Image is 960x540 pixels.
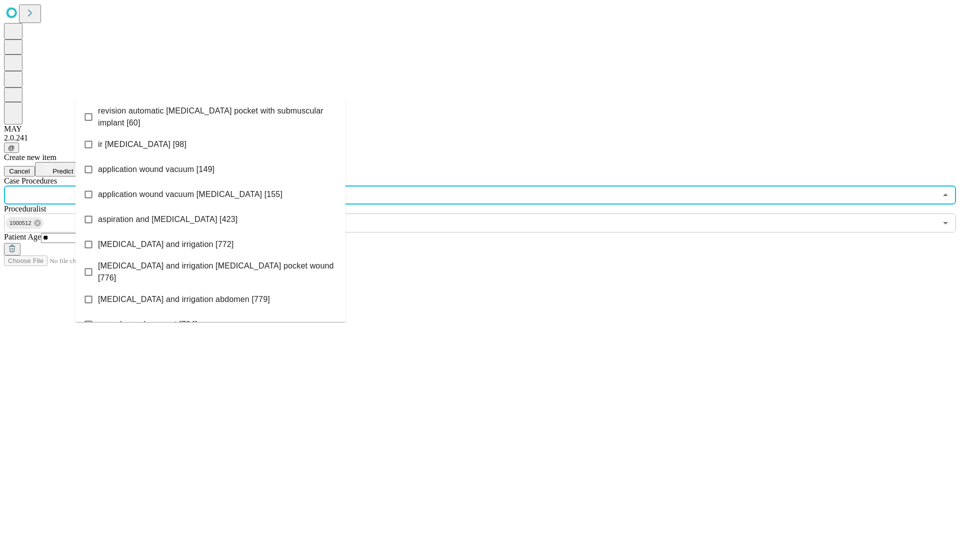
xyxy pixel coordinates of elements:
[52,167,73,175] span: Predict
[4,204,46,213] span: Proceduralist
[938,188,952,202] button: Close
[4,153,56,161] span: Create new item
[98,188,282,200] span: application wound vacuum [MEDICAL_DATA] [155]
[938,216,952,230] button: Open
[98,318,197,330] span: wound vac placement [784]
[98,138,186,150] span: ir [MEDICAL_DATA] [98]
[9,167,30,175] span: Cancel
[5,217,43,229] div: 1000512
[98,238,233,250] span: [MEDICAL_DATA] and irrigation [772]
[4,142,19,153] button: @
[4,124,956,133] div: MAY
[5,217,35,229] span: 1000512
[4,176,57,185] span: Scheduled Procedure
[98,213,237,225] span: aspiration and [MEDICAL_DATA] [423]
[4,133,956,142] div: 2.0.241
[98,293,270,305] span: [MEDICAL_DATA] and irrigation abdomen [779]
[98,260,337,284] span: [MEDICAL_DATA] and irrigation [MEDICAL_DATA] pocket wound [776]
[98,163,214,175] span: application wound vacuum [149]
[4,232,41,241] span: Patient Age
[8,144,15,151] span: @
[98,105,337,129] span: revision automatic [MEDICAL_DATA] pocket with submuscular implant [60]
[4,166,35,176] button: Cancel
[35,162,81,176] button: Predict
